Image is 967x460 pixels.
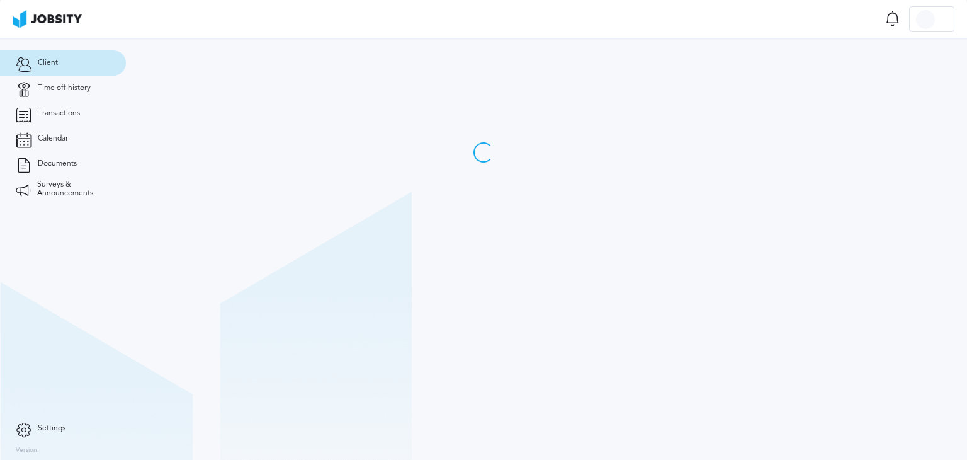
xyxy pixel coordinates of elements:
[16,447,39,454] label: Version:
[13,10,82,28] img: ab4bad089aa723f57921c736e9817d99.png
[38,59,58,67] span: Client
[38,134,68,143] span: Calendar
[38,109,80,118] span: Transactions
[38,159,77,168] span: Documents
[38,424,65,433] span: Settings
[37,180,110,198] span: Surveys & Announcements
[38,84,91,93] span: Time off history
